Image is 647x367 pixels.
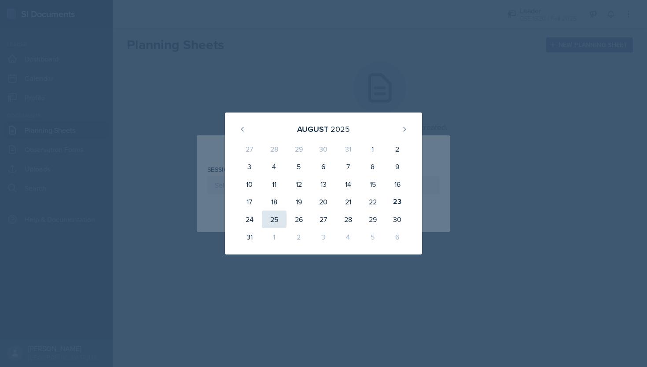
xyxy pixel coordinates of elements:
div: 19 [287,193,311,211]
div: 13 [311,175,336,193]
div: 29 [360,211,385,228]
div: 28 [336,211,360,228]
div: 16 [385,175,410,193]
div: 11 [262,175,287,193]
div: 1 [262,228,287,246]
div: 3 [311,228,336,246]
div: 3 [237,158,262,175]
div: 28 [262,140,287,158]
div: 25 [262,211,287,228]
div: 24 [237,211,262,228]
div: 12 [287,175,311,193]
div: 5 [287,158,311,175]
div: 31 [336,140,360,158]
div: 23 [385,193,410,211]
div: 2 [385,140,410,158]
div: 26 [287,211,311,228]
div: 15 [360,175,385,193]
div: 6 [311,158,336,175]
div: 30 [311,140,336,158]
div: 4 [336,228,360,246]
div: 6 [385,228,410,246]
div: 17 [237,193,262,211]
div: 1 [360,140,385,158]
div: 27 [237,140,262,158]
div: 10 [237,175,262,193]
div: 2 [287,228,311,246]
div: 21 [336,193,360,211]
div: 29 [287,140,311,158]
div: 4 [262,158,287,175]
div: 31 [237,228,262,246]
div: 5 [360,228,385,246]
div: 14 [336,175,360,193]
div: 8 [360,158,385,175]
div: 9 [385,158,410,175]
div: 18 [262,193,287,211]
div: 20 [311,193,336,211]
div: 27 [311,211,336,228]
div: 30 [385,211,410,228]
div: 7 [336,158,360,175]
div: August [297,123,328,135]
div: 22 [360,193,385,211]
div: 2025 [331,123,350,135]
